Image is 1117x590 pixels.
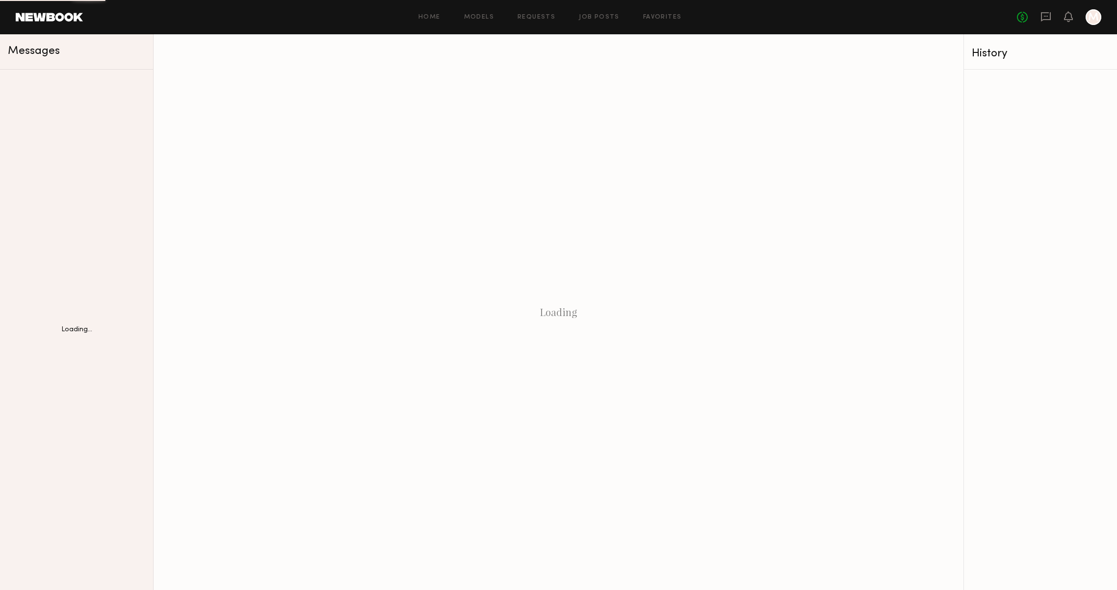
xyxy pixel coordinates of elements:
div: Loading [154,34,963,590]
a: Requests [518,14,555,21]
a: Home [418,14,441,21]
div: Loading... [61,326,92,333]
a: Models [464,14,494,21]
a: M [1086,9,1101,25]
span: Messages [8,46,60,57]
a: Favorites [643,14,682,21]
div: History [972,48,1109,59]
a: Job Posts [579,14,620,21]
